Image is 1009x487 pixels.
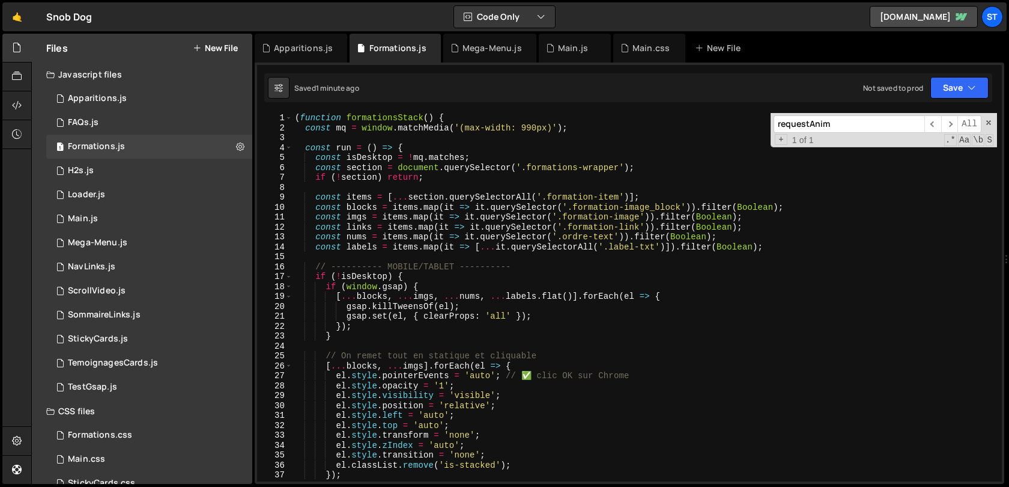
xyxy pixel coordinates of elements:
[972,134,984,146] span: Whole Word Search
[68,117,98,128] div: FAQs.js
[257,391,292,401] div: 29
[775,134,787,145] span: Toggle Replace mode
[257,441,292,451] div: 34
[369,42,426,54] div: Formations.js
[787,135,819,145] span: 1 of 1
[46,303,252,327] div: 16673/47219.js
[46,87,252,111] div: 16673/47214.js
[257,311,292,322] div: 21
[46,351,252,375] div: 16673/45899.js
[68,310,141,320] div: SommaireLinks.js
[257,302,292,312] div: 20
[46,423,252,447] div: 16673/45495.css
[257,461,292,471] div: 36
[257,252,292,262] div: 15
[68,213,98,224] div: Main.js
[316,83,359,93] div: 1 minute ago
[257,143,292,153] div: 4
[257,173,292,183] div: 7
[46,159,252,183] div: 16673/45490.js
[695,42,745,54] div: New File
[257,203,292,213] div: 10
[257,183,292,193] div: 8
[68,93,127,104] div: Apparitions.js
[2,2,32,31] a: 🤙
[68,454,105,465] div: Main.css
[257,371,292,381] div: 27
[257,153,292,163] div: 5
[257,212,292,222] div: 11
[957,115,981,133] span: Alt-Enter
[257,381,292,391] div: 28
[46,375,252,399] div: 16673/46280.js
[257,421,292,431] div: 32
[46,279,252,303] div: 16673/45844.js
[257,262,292,272] div: 16
[68,358,158,369] div: TemoignagesCards.js
[257,411,292,421] div: 31
[257,192,292,203] div: 9
[46,41,68,55] h2: Files
[941,115,958,133] span: ​
[32,399,252,423] div: CSS files
[68,382,117,393] div: TestGsap.js
[930,77,989,99] button: Save
[257,163,292,173] div: 6
[46,135,252,159] div: 16673/45493.js
[257,342,292,352] div: 24
[944,134,957,146] span: RegExp Search
[257,282,292,292] div: 18
[46,111,252,135] div: 16673/45803.js
[193,43,238,53] button: New File
[863,83,923,93] div: Not saved to prod
[46,447,252,471] div: 16673/45521.css
[257,401,292,411] div: 30
[257,361,292,372] div: 26
[958,134,971,146] span: CaseSensitive Search
[257,222,292,233] div: 12
[981,6,1003,28] a: St
[68,262,115,272] div: NavLinks.js
[257,272,292,282] div: 17
[257,113,292,123] div: 1
[68,334,128,345] div: StickyCards.js
[558,42,588,54] div: Main.js
[46,327,252,351] div: 16673/45831.js
[632,42,670,54] div: Main.css
[46,10,92,24] div: Snob Dog
[46,183,252,207] div: 16673/45801.js
[257,351,292,361] div: 25
[774,115,924,133] input: Search for
[924,115,941,133] span: ​
[257,331,292,342] div: 23
[257,450,292,461] div: 35
[257,123,292,133] div: 2
[257,292,292,302] div: 19
[257,470,292,480] div: 37
[68,141,125,152] div: Formations.js
[986,134,993,146] span: Search In Selection
[68,189,105,200] div: Loader.js
[68,237,127,248] div: Mega-Menu.js
[257,133,292,143] div: 3
[257,242,292,253] div: 14
[46,231,252,255] div: 16673/45804.js
[870,6,978,28] a: [DOMAIN_NAME]
[46,207,252,231] div: 16673/45489.js
[454,6,555,28] button: Code Only
[257,430,292,441] div: 33
[257,232,292,242] div: 13
[68,286,126,296] div: ScrollVideo.js
[462,42,522,54] div: Mega-Menu.js
[32,63,252,87] div: Javascript files
[274,42,333,54] div: Apparitions.js
[257,322,292,332] div: 22
[46,255,252,279] div: 16673/45522.js
[68,165,94,176] div: H2s.js
[56,143,64,153] span: 1
[68,430,132,441] div: Formations.css
[294,83,359,93] div: Saved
